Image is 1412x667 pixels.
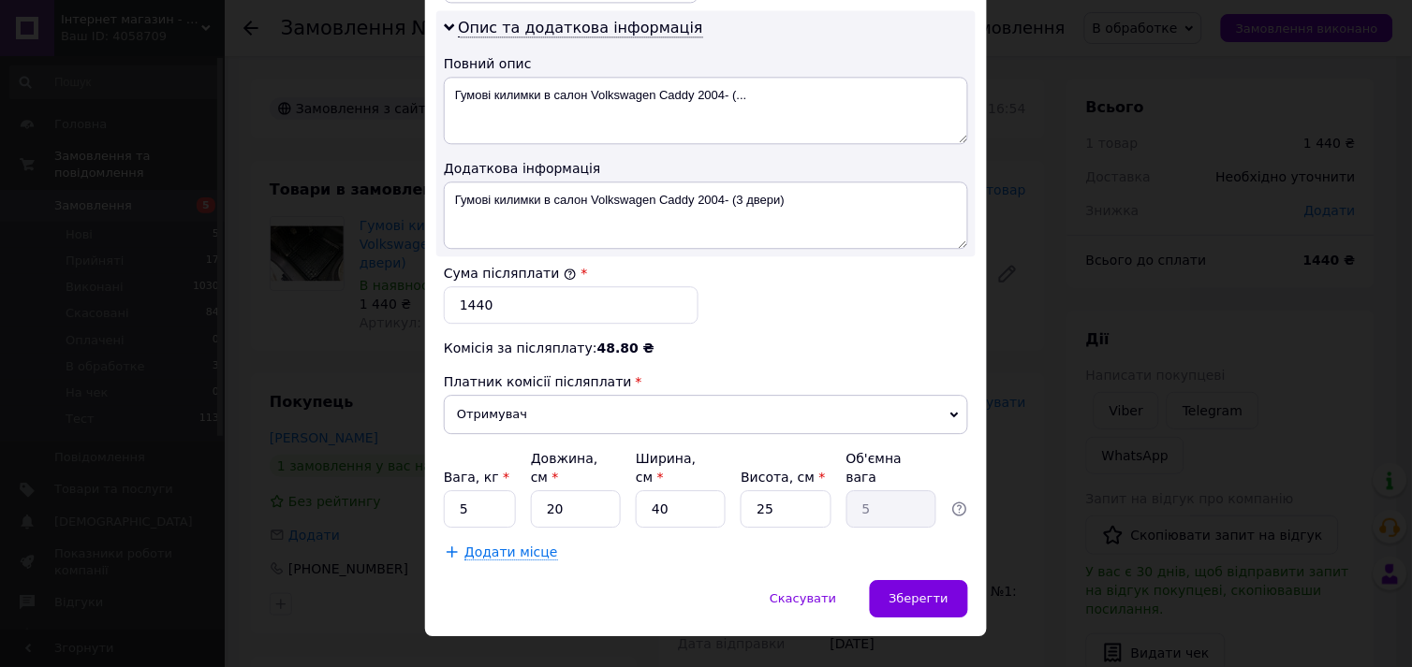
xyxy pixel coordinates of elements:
div: Додаткова інформація [444,159,968,178]
label: Сума післяплати [444,266,577,281]
label: Довжина, см [531,451,598,485]
span: Опис та додаткова інформація [458,19,703,37]
div: Повний опис [444,54,968,73]
span: Скасувати [770,591,836,605]
span: Платник комісії післяплати [444,374,632,389]
label: Вага, кг [444,470,509,485]
textarea: Гумові килимки в салон Volkswagen Caddy 2004- (3 двери) [444,181,968,249]
div: Об'ємна вага [846,449,936,486]
span: 48.80 ₴ [597,341,655,355]
label: Висота, см [741,470,825,485]
span: Отримувач [444,395,968,434]
label: Ширина, см [636,451,696,485]
span: Додати місце [464,544,558,560]
span: Зберегти [890,591,949,605]
div: Комісія за післяплату: [444,339,968,357]
textarea: Гумові килимки в салон Volkswagen Caddy 2004- (... [444,77,968,144]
